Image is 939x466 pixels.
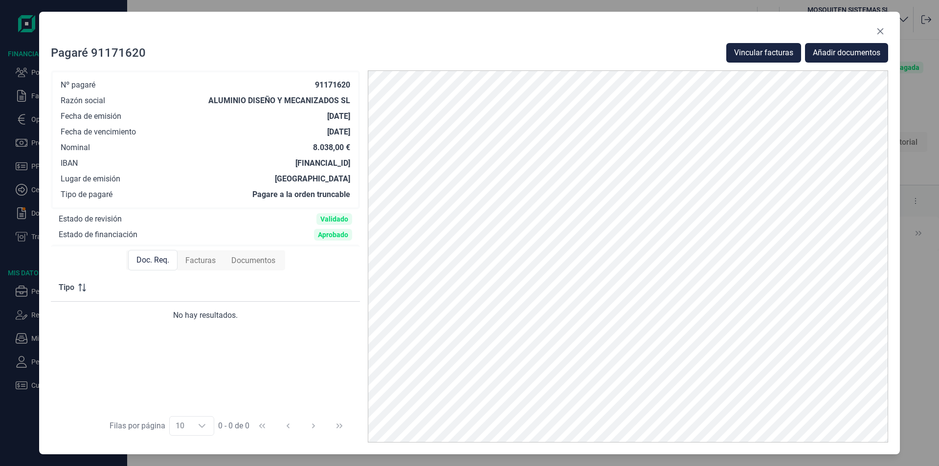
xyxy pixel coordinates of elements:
div: Doc. Req. [128,250,178,270]
span: Tipo [59,282,74,293]
div: Pagaré 91171620 [51,45,146,61]
button: Vincular facturas [726,43,801,63]
button: Añadir documentos [805,43,888,63]
div: [DATE] [327,127,350,137]
button: Previous Page [276,414,300,438]
div: Validado [320,215,348,223]
div: Filas por página [110,420,165,432]
div: [GEOGRAPHIC_DATA] [275,174,350,184]
div: Razón social [61,96,105,106]
button: Next Page [302,414,325,438]
div: Nº pagaré [61,80,95,90]
div: 8.038,00 € [313,143,350,153]
div: Fecha de vencimiento [61,127,136,137]
div: Pagare a la orden truncable [252,190,350,200]
div: IBAN [61,158,78,168]
div: [DATE] [327,111,350,121]
div: Choose [190,417,214,435]
div: 91171620 [315,80,350,90]
span: Facturas [185,255,216,266]
span: Añadir documentos [813,47,880,59]
div: [FINANCIAL_ID] [295,158,350,168]
div: Fecha de emisión [61,111,121,121]
div: Documentos [224,251,283,270]
button: Close [872,23,888,39]
div: Facturas [178,251,224,270]
div: Estado de financiación [59,230,137,240]
div: Lugar de emisión [61,174,120,184]
button: First Page [250,414,274,438]
div: ALUMINIO DISEÑO Y MECANIZADOS SL [208,96,350,106]
img: PDF Viewer [368,70,888,443]
span: Vincular facturas [734,47,793,59]
div: No hay resultados. [59,310,352,321]
div: Estado de revisión [59,214,122,224]
div: Nominal [61,143,90,153]
span: Doc. Req. [136,254,169,266]
div: Aprobado [318,231,348,239]
span: 0 - 0 de 0 [218,422,249,430]
div: Tipo de pagaré [61,190,112,200]
button: Last Page [328,414,351,438]
span: Documentos [231,255,275,266]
